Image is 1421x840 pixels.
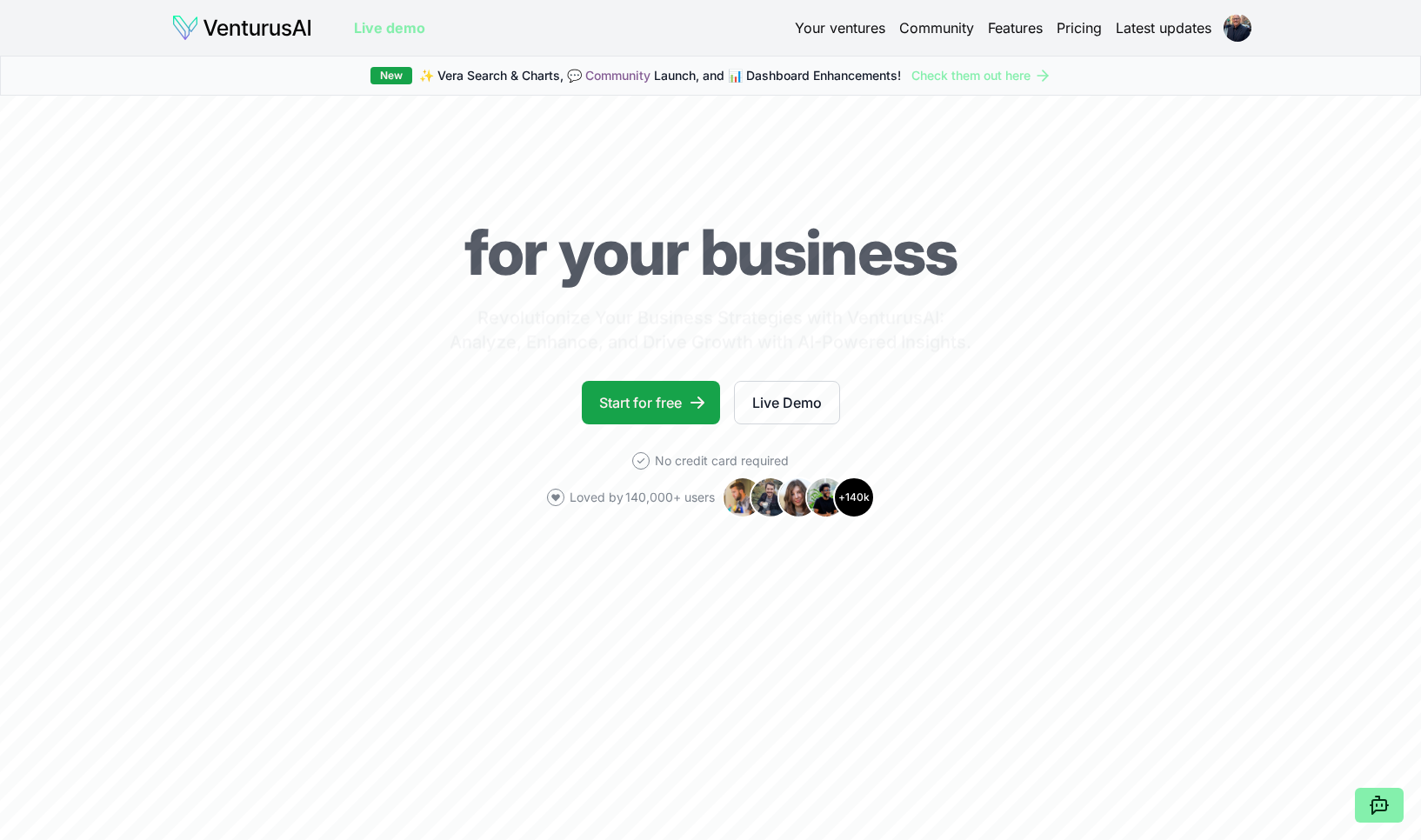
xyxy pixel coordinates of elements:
[354,17,425,38] a: Live demo
[1057,17,1102,38] a: Pricing
[419,67,901,84] span: ✨ Vera Search & Charts, 💬 Launch, and 📊 Dashboard Enhancements!
[1224,14,1251,42] img: ACg8ocLrd7Y4ib0bnMBBtvHYL8Kprj_ZVLHrLrQ4T_z59vYpRP1kayM3AA=s96-c
[911,67,1051,84] a: Check them out here
[1116,17,1211,38] a: Latest updates
[734,381,840,424] a: Live Demo
[750,477,791,518] img: Avatar 2
[899,17,974,38] a: Community
[795,17,885,38] a: Your ventures
[582,381,720,424] a: Start for free
[370,67,412,84] div: New
[805,477,847,518] img: Avatar 4
[988,17,1043,38] a: Features
[777,477,819,518] img: Avatar 3
[585,68,650,83] a: Community
[171,14,312,42] img: logo
[722,477,764,518] img: Avatar 1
